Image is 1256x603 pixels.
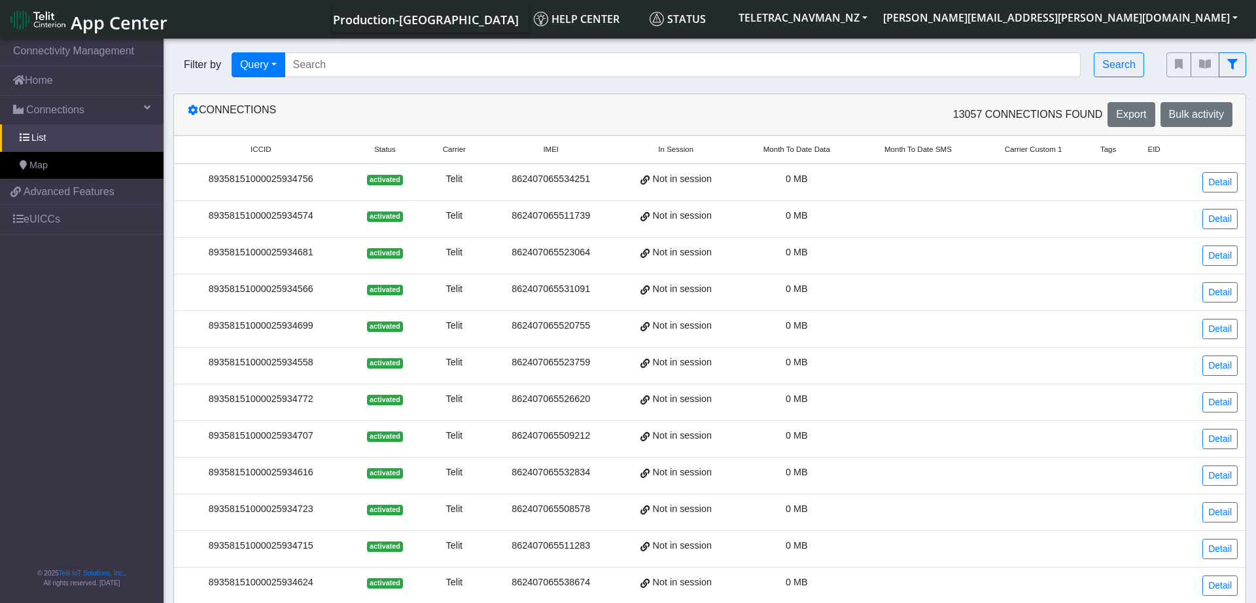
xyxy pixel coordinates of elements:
[367,321,403,332] span: activated
[884,144,952,155] span: Month To Date SMS
[1169,109,1224,120] span: Bulk activity
[333,12,519,27] span: Production-[GEOGRAPHIC_DATA]
[1202,209,1238,229] a: Detail
[953,107,1103,122] span: 13057 Connections found
[494,466,608,480] div: 862407065532834
[443,144,466,155] span: Carrier
[763,144,830,155] span: Month To Date Data
[182,356,340,370] div: 89358151000025934558
[1202,466,1238,486] a: Detail
[1094,52,1144,77] button: Search
[285,52,1081,77] input: Search...
[430,502,478,517] div: Telit
[653,319,712,333] span: Not in session
[182,282,340,297] div: 89358151000025934566
[182,429,340,443] div: 89358151000025934707
[367,358,403,369] span: activated
[177,102,710,127] div: Connections
[494,172,608,187] div: 862407065534251
[59,570,124,577] a: Telit IoT Solutions, Inc.
[1166,52,1246,77] div: fitlers menu
[1202,246,1238,266] a: Detail
[534,12,619,26] span: Help center
[1147,144,1160,155] span: EID
[650,12,706,26] span: Status
[430,576,478,590] div: Telit
[367,211,403,222] span: activated
[1160,102,1232,127] button: Bulk activity
[786,247,808,257] span: 0 MB
[786,320,808,331] span: 0 MB
[1005,144,1062,155] span: Carrier Custom 1
[786,430,808,441] span: 0 MB
[494,356,608,370] div: 862407065523759
[430,172,478,187] div: Telit
[29,158,48,173] span: Map
[31,131,46,145] span: List
[534,12,548,26] img: knowledge.svg
[367,505,403,515] span: activated
[367,395,403,405] span: activated
[653,282,712,297] span: Not in session
[653,356,712,370] span: Not in session
[494,429,608,443] div: 862407065509212
[494,576,608,590] div: 862407065538674
[182,576,340,590] div: 89358151000025934624
[494,246,608,260] div: 862407065523064
[182,466,340,480] div: 89358151000025934616
[182,539,340,553] div: 89358151000025934715
[653,246,712,260] span: Not in session
[430,539,478,553] div: Telit
[786,283,808,294] span: 0 MB
[10,5,166,33] a: App Center
[182,172,340,187] div: 89358151000025934756
[653,392,712,407] span: Not in session
[374,144,396,155] span: Status
[644,6,731,32] a: Status
[251,144,271,155] span: ICCID
[653,539,712,553] span: Not in session
[786,503,808,514] span: 0 MB
[332,6,518,32] a: Your current platform instance
[1202,319,1238,339] a: Detail
[24,184,114,200] span: Advanced Features
[430,466,478,480] div: Telit
[494,282,608,297] div: 862407065531091
[367,468,403,479] span: activated
[182,319,340,333] div: 89358151000025934699
[1202,502,1238,522] a: Detail
[1100,144,1116,155] span: Tags
[232,52,285,77] button: Query
[1202,282,1238,302] a: Detail
[653,429,712,443] span: Not in session
[786,540,808,551] span: 0 MB
[494,502,608,517] div: 862407065508578
[786,393,808,404] span: 0 MB
[430,209,478,223] div: Telit
[1116,109,1146,120] span: Export
[494,392,608,407] div: 862407065526620
[182,392,340,407] div: 89358151000025934772
[543,144,559,155] span: IMEI
[786,210,808,221] span: 0 MB
[786,577,808,587] span: 0 MB
[430,282,478,297] div: Telit
[494,209,608,223] div: 862407065511739
[367,175,403,185] span: activated
[529,6,644,32] a: Help center
[1202,392,1238,412] a: Detail
[430,392,478,407] div: Telit
[731,6,875,29] button: TELETRAC_NAVMAN_NZ
[367,248,403,259] span: activated
[650,12,664,26] img: status.svg
[367,285,403,295] span: activated
[1202,356,1238,376] a: Detail
[367,541,403,552] span: activated
[653,576,712,590] span: Not in session
[430,429,478,443] div: Telit
[10,9,65,30] img: logo-telit-cinterion-gw-new.png
[182,502,340,517] div: 89358151000025934723
[653,502,712,517] span: Not in session
[653,466,712,480] span: Not in session
[1202,429,1238,449] a: Detail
